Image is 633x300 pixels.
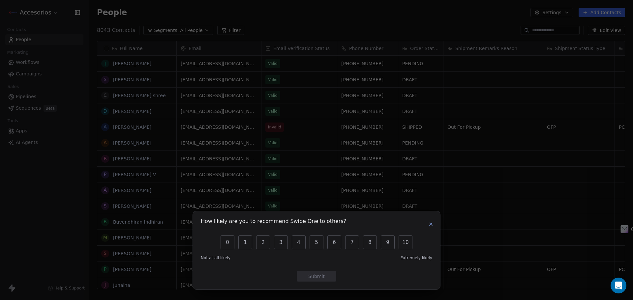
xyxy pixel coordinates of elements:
[399,235,412,249] button: 10
[274,235,288,249] button: 3
[201,255,230,260] span: Not at all likely
[327,235,341,249] button: 6
[256,235,270,249] button: 2
[401,255,432,260] span: Extremely likely
[221,235,234,249] button: 0
[297,271,336,282] button: Submit
[363,235,377,249] button: 8
[201,219,346,226] h1: How likely are you to recommend Swipe One to others?
[238,235,252,249] button: 1
[345,235,359,249] button: 7
[292,235,306,249] button: 4
[381,235,395,249] button: 9
[310,235,323,249] button: 5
